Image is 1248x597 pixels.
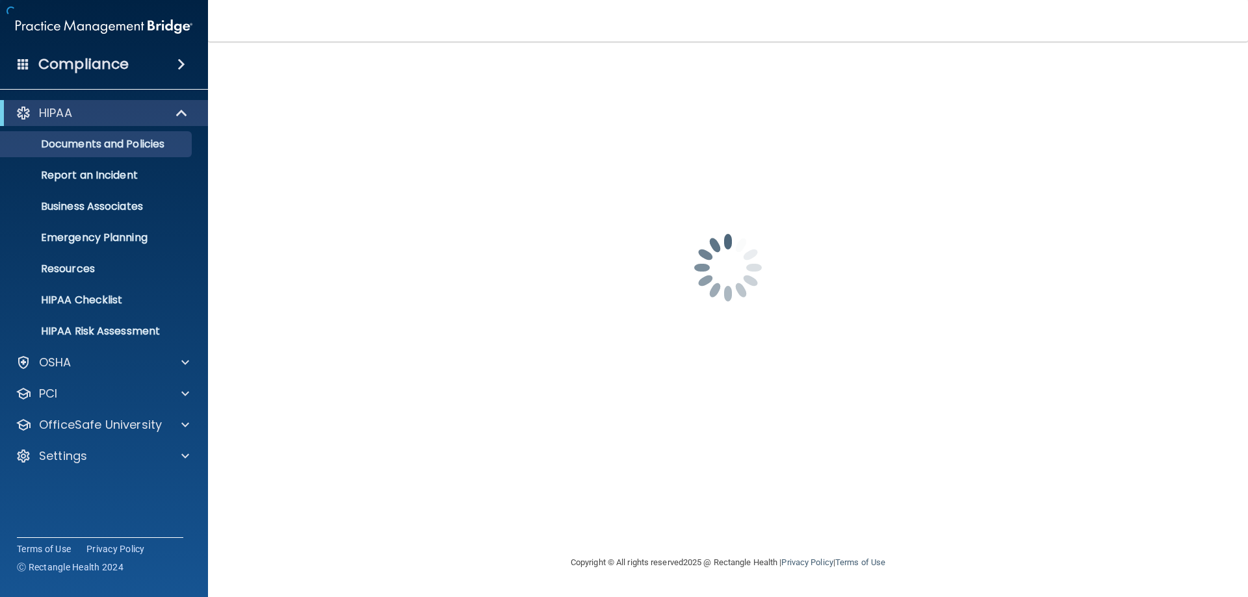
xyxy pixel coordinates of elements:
[16,355,189,370] a: OSHA
[663,203,793,333] img: spinner.e123f6fc.gif
[781,557,833,567] a: Privacy Policy
[17,561,123,574] span: Ⓒ Rectangle Health 2024
[39,417,162,433] p: OfficeSafe University
[38,55,129,73] h4: Compliance
[16,386,189,401] a: PCI
[835,557,885,567] a: Terms of Use
[39,355,71,370] p: OSHA
[8,294,186,307] p: HIPAA Checklist
[39,105,72,121] p: HIPAA
[16,448,189,464] a: Settings
[39,386,57,401] p: PCI
[16,417,189,433] a: OfficeSafe University
[8,325,186,338] p: HIPAA Risk Assessment
[8,231,186,244] p: Emergency Planning
[8,138,186,151] p: Documents and Policies
[8,262,186,275] p: Resources
[86,542,145,555] a: Privacy Policy
[491,542,965,583] div: Copyright © All rights reserved 2025 @ Rectangle Health | |
[39,448,87,464] p: Settings
[16,105,188,121] a: HIPAA
[8,200,186,213] p: Business Associates
[8,169,186,182] p: Report an Incident
[16,14,192,40] img: PMB logo
[17,542,71,555] a: Terms of Use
